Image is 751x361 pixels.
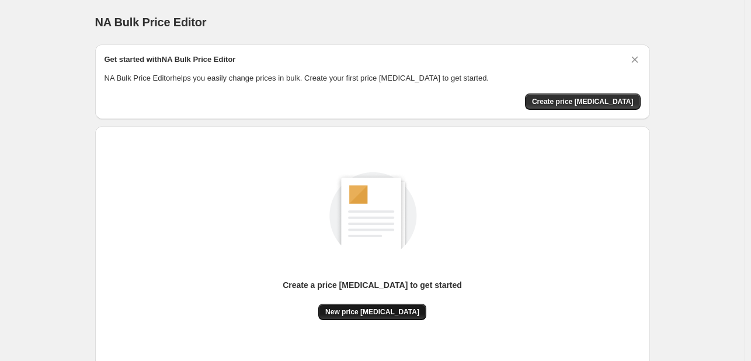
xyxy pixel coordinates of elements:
[629,54,641,65] button: Dismiss card
[95,16,207,29] span: NA Bulk Price Editor
[283,279,462,291] p: Create a price [MEDICAL_DATA] to get started
[105,54,236,65] h2: Get started with NA Bulk Price Editor
[525,93,641,110] button: Create price change job
[532,97,634,106] span: Create price [MEDICAL_DATA]
[318,304,426,320] button: New price [MEDICAL_DATA]
[105,72,641,84] p: NA Bulk Price Editor helps you easily change prices in bulk. Create your first price [MEDICAL_DAT...
[325,307,419,317] span: New price [MEDICAL_DATA]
